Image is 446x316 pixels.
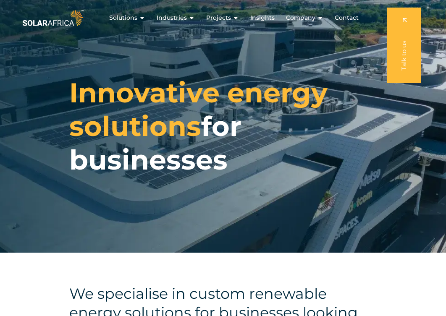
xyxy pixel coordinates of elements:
[85,10,383,26] nav: Menu
[69,76,377,177] h1: for businesses
[69,76,328,143] span: Innovative energy solutions
[286,13,315,22] span: Company
[109,13,137,22] span: Solutions
[250,13,275,22] a: Insights
[85,10,383,26] div: Menu Toggle
[206,13,231,22] span: Projects
[335,13,359,22] a: Contact
[157,13,187,22] span: Industries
